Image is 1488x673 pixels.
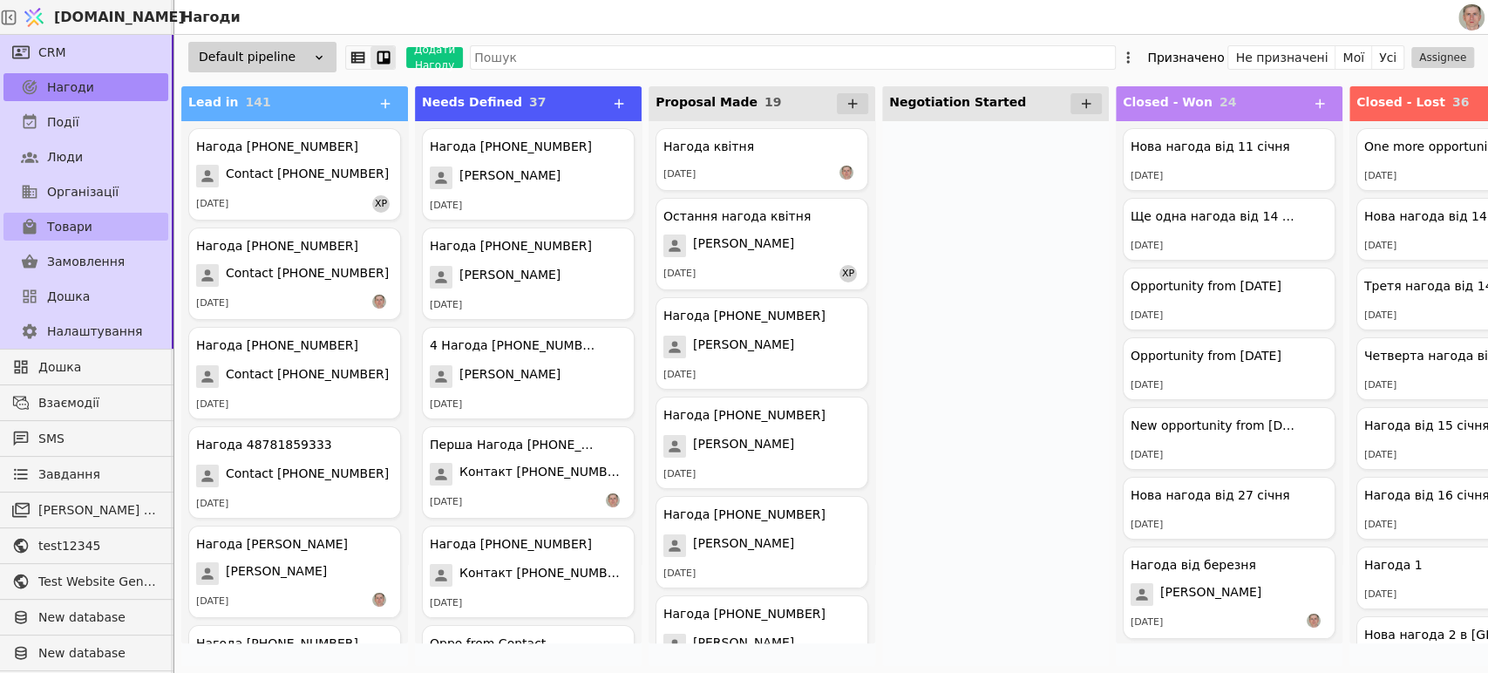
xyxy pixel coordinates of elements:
[1131,309,1163,323] div: [DATE]
[1123,547,1335,639] div: Нагода від березня[PERSON_NAME][DATE]РS
[3,353,168,381] a: Дошка
[196,237,358,255] div: Нагода [PHONE_NUMBER]
[196,497,228,512] div: [DATE]
[38,358,160,377] span: Дошка
[422,327,635,419] div: 4 Нагода [PHONE_NUMBER][PERSON_NAME][DATE]
[663,467,696,482] div: [DATE]
[693,336,794,358] span: [PERSON_NAME]
[1131,378,1163,393] div: [DATE]
[396,47,463,68] a: Додати Нагоду
[47,323,142,341] span: Налаштування
[656,496,868,588] div: Нагода [PHONE_NUMBER][PERSON_NAME][DATE]
[663,567,696,581] div: [DATE]
[889,95,1026,109] span: Negotiation Started
[3,532,168,560] a: test12345
[226,165,389,187] span: Contact [PHONE_NUMBER]
[406,47,463,68] button: Додати Нагоду
[38,573,160,591] span: Test Website General template
[656,397,868,489] div: Нагода [PHONE_NUMBER][PERSON_NAME][DATE]
[839,265,857,282] span: Хр
[246,95,271,109] span: 141
[372,295,386,309] img: РS
[188,327,401,419] div: Нагода [PHONE_NUMBER]Contact [PHONE_NUMBER][DATE]
[1131,448,1163,463] div: [DATE]
[226,562,327,585] span: [PERSON_NAME]
[693,435,794,458] span: [PERSON_NAME]
[1364,239,1396,254] div: [DATE]
[47,78,94,97] span: Нагоди
[3,496,168,524] a: [PERSON_NAME] розсилки
[226,465,389,487] span: Contact [PHONE_NUMBER]
[1131,486,1290,505] div: Нова нагода від 27 січня
[47,183,119,201] span: Організації
[693,235,794,257] span: [PERSON_NAME]
[459,266,561,289] span: [PERSON_NAME]
[47,218,92,236] span: Товари
[1364,518,1396,533] div: [DATE]
[226,365,389,388] span: Contact [PHONE_NUMBER]
[196,535,348,554] div: Нагода [PERSON_NAME]
[3,568,168,595] a: Test Website General template
[188,42,336,72] div: Default pipeline
[693,534,794,557] span: [PERSON_NAME]
[529,95,546,109] span: 37
[459,564,627,587] span: Контакт [PHONE_NUMBER]
[1123,407,1335,470] div: New opportunity from [DATE][DATE]
[422,128,635,221] div: Нагода [PHONE_NUMBER][PERSON_NAME][DATE]
[459,167,561,189] span: [PERSON_NAME]
[47,113,79,132] span: Події
[1147,45,1224,70] div: Призначено
[1131,417,1296,435] div: New opportunity from [DATE]
[196,398,228,412] div: [DATE]
[1123,198,1335,261] div: Ще одна нагода від 14 січня[DATE]
[459,365,561,388] span: [PERSON_NAME]
[430,199,462,214] div: [DATE]
[1131,518,1163,533] div: [DATE]
[663,167,696,182] div: [DATE]
[1411,47,1474,68] button: Assignee
[1364,556,1423,574] div: Нагода 1
[3,38,168,66] a: CRM
[430,237,592,255] div: Нагода [PHONE_NUMBER]
[38,608,160,627] span: New database
[663,207,811,226] div: Остання нагода квітня
[3,143,168,171] a: Люди
[1335,45,1372,70] button: Мої
[372,195,390,213] span: Хр
[430,336,595,355] div: 4 Нагода [PHONE_NUMBER]
[422,228,635,320] div: Нагода [PHONE_NUMBER][PERSON_NAME][DATE]
[3,603,168,631] a: New database
[663,506,826,524] div: Нагода [PHONE_NUMBER]
[1307,614,1321,628] img: РS
[1131,138,1290,156] div: Нова нагода від 11 січня
[3,108,168,136] a: Події
[1131,347,1281,365] div: Opportunity from [DATE]
[1364,448,1396,463] div: [DATE]
[17,1,174,34] a: [DOMAIN_NAME]
[54,7,185,28] span: [DOMAIN_NAME]
[188,228,401,320] div: Нагода [PHONE_NUMBER]Contact [PHONE_NUMBER][DATE]РS
[188,95,239,109] span: Lead in
[656,198,868,290] div: Остання нагода квітня[PERSON_NAME][DATE]Хр
[470,45,1116,70] input: Пошук
[47,148,83,167] span: Люди
[430,596,462,611] div: [DATE]
[3,460,168,488] a: Завдання
[3,213,168,241] a: Товари
[663,406,826,425] div: Нагода [PHONE_NUMBER]
[3,639,168,667] a: New database
[1123,268,1335,330] div: Opportunity from [DATE][DATE]
[196,436,332,454] div: Нагода 48781859333
[3,73,168,101] a: Нагоди
[430,635,546,653] div: Oppo from Contact
[21,1,47,34] img: Logo
[430,138,592,156] div: Нагода [PHONE_NUMBER]
[3,317,168,345] a: Налаштування
[422,426,635,519] div: Перша Нагода [PHONE_NUMBER]Контакт [PHONE_NUMBER][DATE]РS
[38,501,160,520] span: [PERSON_NAME] розсилки
[1123,95,1213,109] span: Closed - Won
[422,95,522,109] span: Needs Defined
[1131,556,1256,574] div: Нагода від березня
[656,297,868,390] div: Нагода [PHONE_NUMBER][PERSON_NAME][DATE]
[430,495,462,510] div: [DATE]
